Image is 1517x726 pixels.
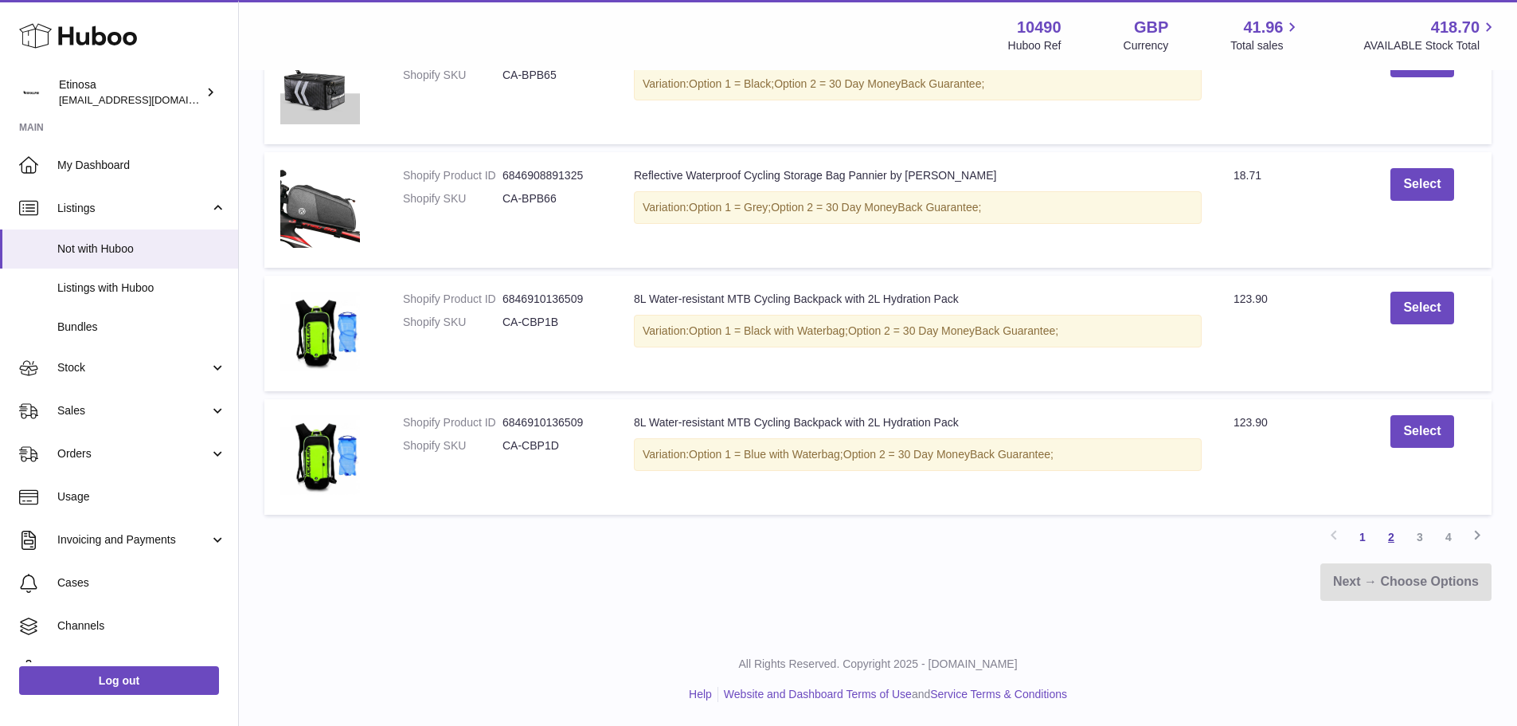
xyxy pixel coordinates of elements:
[634,292,1202,307] div: 8L Water-resistant MTB Cycling Backpack with 2L Hydration Pack
[843,448,1054,461] span: Option 2 = 30 Day MoneyBack Guarantee;
[403,168,502,183] dt: Shopify Product ID
[502,315,602,330] dd: CA-CBP1B
[502,415,602,430] dd: 6846910136509
[1230,17,1301,53] a: 41.96 Total sales
[634,168,1202,183] div: Reflective Waterproof Cycling Storage Bag Pannier by [PERSON_NAME]
[774,77,984,90] span: Option 2 = 30 Day MoneyBack Guarantee;
[689,448,843,461] span: Option 1 = Blue with Waterbag;
[280,292,360,371] img: CA-CBP1-2.jpg
[1431,17,1480,38] span: 418.70
[280,168,360,248] img: CA-BPB66-2.jpg
[930,688,1067,700] a: Service Terms & Conditions
[1377,523,1406,551] a: 2
[771,201,981,214] span: Option 2 = 30 Day MoneyBack Guarantee;
[1406,523,1434,551] a: 3
[280,415,360,495] img: CA-CBP1-2.jpg
[57,618,226,634] span: Channels
[1008,38,1062,53] div: Huboo Ref
[280,45,360,124] img: CA-BPB65-2.jpg
[1134,17,1168,38] strong: GBP
[19,666,219,695] a: Log out
[57,241,226,257] span: Not with Huboo
[57,320,226,335] span: Bundles
[57,201,209,216] span: Listings
[1348,523,1377,551] a: 1
[634,315,1202,347] div: Variation:
[57,158,226,173] span: My Dashboard
[57,403,209,418] span: Sales
[502,438,602,453] dd: CA-CBP1D
[1230,38,1301,53] span: Total sales
[634,438,1202,471] div: Variation:
[634,68,1202,100] div: Variation:
[689,324,848,337] span: Option 1 = Black with Waterbag;
[403,68,502,83] dt: Shopify SKU
[252,657,1504,672] p: All Rights Reserved. Copyright 2025 - [DOMAIN_NAME]
[57,489,226,504] span: Usage
[57,532,209,547] span: Invoicing and Payments
[1363,17,1498,53] a: 418.70 AVAILABLE Stock Total
[1363,38,1498,53] span: AVAILABLE Stock Total
[1234,292,1268,305] span: 123.90
[57,446,209,461] span: Orders
[848,324,1058,337] span: Option 2 = 30 Day MoneyBack Guarantee;
[1434,523,1463,551] a: 4
[403,438,502,453] dt: Shopify SKU
[1390,415,1453,448] button: Select
[502,68,602,83] dd: CA-BPB65
[689,688,712,700] a: Help
[59,77,202,108] div: Etinosa
[1234,169,1261,182] span: 18.71
[57,360,209,375] span: Stock
[634,191,1202,224] div: Variation:
[59,93,234,106] span: [EMAIL_ADDRESS][DOMAIN_NAME]
[403,191,502,206] dt: Shopify SKU
[57,661,226,677] span: Settings
[1390,168,1453,201] button: Select
[19,80,43,104] img: internalAdmin-10490@internal.huboo.com
[1234,416,1268,429] span: 123.90
[689,77,774,90] span: Option 1 = Black;
[57,281,226,296] span: Listings with Huboo
[1017,17,1062,38] strong: 10490
[57,575,226,591] span: Cases
[724,688,912,700] a: Website and Dashboard Terms of Use
[403,315,502,330] dt: Shopify SKU
[403,415,502,430] dt: Shopify Product ID
[1124,38,1169,53] div: Currency
[502,292,602,307] dd: 6846910136509
[634,415,1202,430] div: 8L Water-resistant MTB Cycling Backpack with 2L Hydration Pack
[718,687,1067,702] li: and
[502,191,602,206] dd: CA-BPB66
[689,201,771,214] span: Option 1 = Grey;
[1243,17,1283,38] span: 41.96
[403,292,502,307] dt: Shopify Product ID
[1390,292,1453,324] button: Select
[502,168,602,183] dd: 6846908891325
